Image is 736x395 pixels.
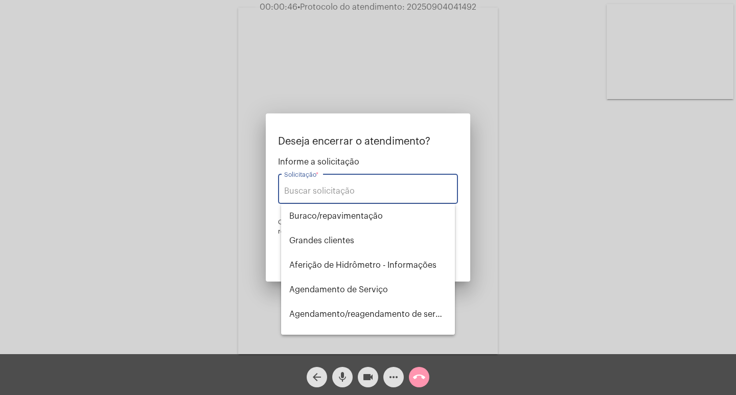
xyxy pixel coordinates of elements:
[289,204,446,228] span: ⁠Buraco/repavimentação
[413,371,425,383] mat-icon: call_end
[260,3,297,11] span: 00:00:46
[297,3,476,11] span: Protocolo do atendimento: 20250904041492
[289,302,446,327] span: Agendamento/reagendamento de serviços - informações
[362,371,374,383] mat-icon: videocam
[289,253,446,277] span: Aferição de Hidrômetro - Informações
[387,371,400,383] mat-icon: more_horiz
[278,219,445,235] span: OBS: O atendimento depois de encerrado não poderá ser retomado.
[289,277,446,302] span: Agendamento de Serviço
[278,157,458,167] span: Informe a solicitação
[311,371,323,383] mat-icon: arrow_back
[284,187,452,196] input: Buscar solicitação
[336,371,349,383] mat-icon: mic
[289,228,446,253] span: ⁠Grandes clientes
[278,136,458,147] p: Deseja encerrar o atendimento?
[289,327,446,351] span: Alterar nome do usuário na fatura
[297,3,300,11] span: •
